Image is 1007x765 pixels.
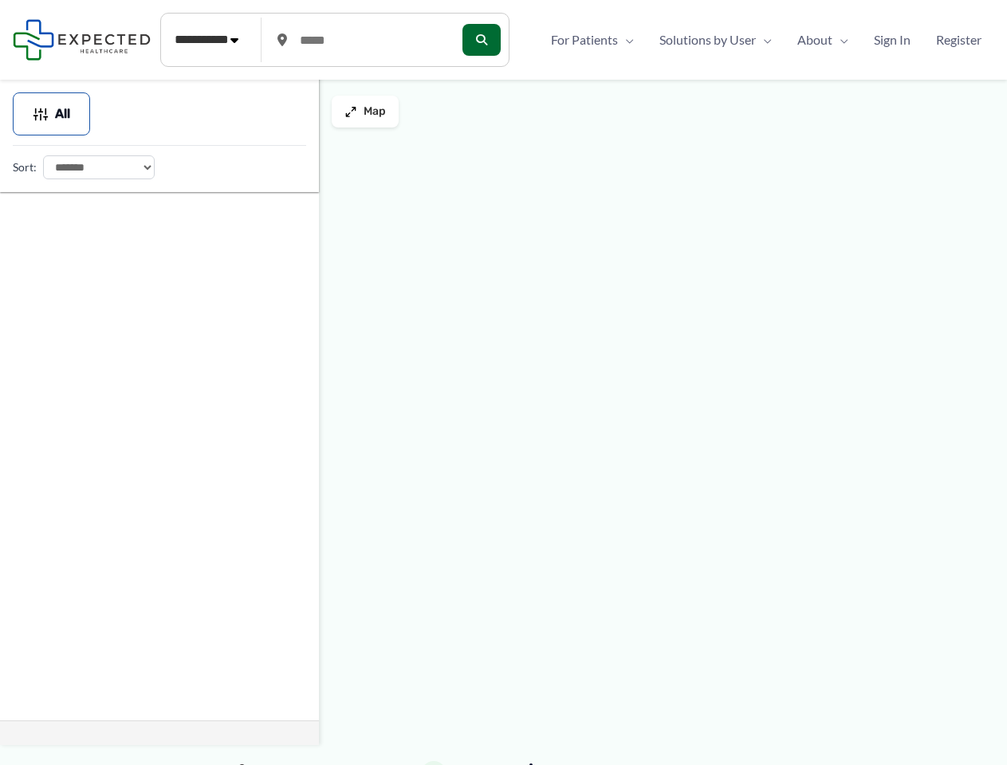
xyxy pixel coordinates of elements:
[618,28,634,52] span: Menu Toggle
[33,106,49,122] img: Filter
[332,96,399,127] button: Map
[659,28,756,52] span: Solutions by User
[344,105,357,118] img: Maximize
[861,28,923,52] a: Sign In
[551,28,618,52] span: For Patients
[756,28,772,52] span: Menu Toggle
[55,108,70,120] span: All
[13,157,37,178] label: Sort:
[13,92,90,135] button: All
[797,28,832,52] span: About
[364,105,386,119] span: Map
[832,28,848,52] span: Menu Toggle
[936,28,981,52] span: Register
[923,28,994,52] a: Register
[13,19,151,60] img: Expected Healthcare Logo - side, dark font, small
[785,28,861,52] a: AboutMenu Toggle
[647,28,785,52] a: Solutions by UserMenu Toggle
[538,28,647,52] a: For PatientsMenu Toggle
[874,28,911,52] span: Sign In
